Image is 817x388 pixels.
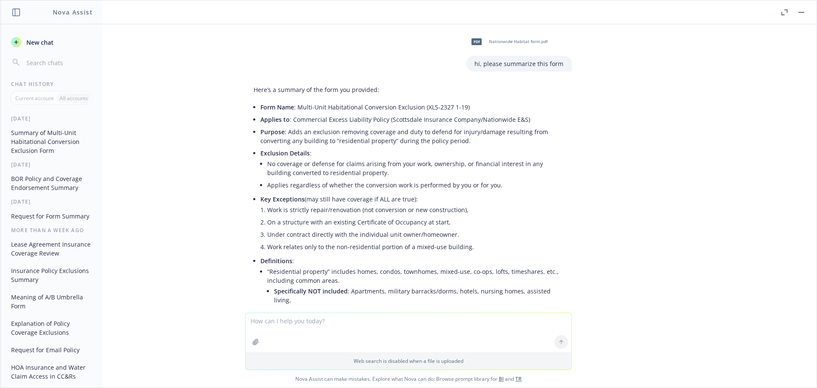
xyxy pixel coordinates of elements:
[267,228,563,241] li: Under contract directly with the individual unit owner/homeowner.
[267,241,563,253] li: Work relates only to the non-residential portion of a mixed-use building.
[260,115,563,124] p: : Commercial Excess Liability Policy (Scottsdale Insurance Company/Nationwide E&S)
[60,95,88,102] p: All accounts
[8,316,96,339] button: Explanation of Policy Coverage Exclusions
[8,237,96,260] button: Lease Agreement Insurance Coverage Review
[53,8,93,17] h1: Nova Assist
[25,38,54,47] span: New chat
[267,158,563,179] li: No coverage or defense for claims arising from your work, ownership, or financial interest in any...
[260,149,310,157] span: Exclusion Details
[1,115,103,122] div: [DATE]
[1,161,103,168] div: [DATE]
[260,195,563,204] p: (may still have coverage if ALL are true):
[254,85,563,94] p: Here’s a summary of the form you provided:
[4,370,813,388] span: Nova Assist can make mistakes. Explore what Nova can do: Browse prompt library for and
[260,128,285,136] span: Purpose
[8,343,96,357] button: Request for Email Policy
[489,39,548,44] span: Nationwide Habitat form.pdf
[25,57,92,69] input: Search chats
[15,95,54,102] p: Current account
[8,126,96,158] button: Summary of Multi-Unit Habitational Conversion Exclusion Form
[8,290,96,313] button: Meaning of A/B Umbrella Form
[260,127,563,145] p: : Adds an exclusion removing coverage and duty to defend for injury/damage resulting from convert...
[8,34,96,50] button: New chat
[515,375,522,382] a: TR
[260,115,290,124] span: Applies to
[260,195,305,203] span: Key Exceptions
[260,149,563,158] p: :
[267,204,563,216] li: Work is strictly repair/renovation (not conversion or new construction),
[260,103,563,112] p: : Multi-Unit Habitational Conversion Exclusion (XLS-2327 1-19)
[274,285,563,306] li: : Apartments, military barracks/dorms, hotels, nursing homes, assisted living.
[8,264,96,287] button: Insurance Policy Exclusions Summary
[471,38,482,45] span: pdf
[8,209,96,223] button: Request for Form Summary
[260,257,292,265] span: Definitions
[267,216,563,228] li: On a structure with an existing Certificate of Occupancy at start,
[260,103,294,111] span: Form Name
[1,227,103,234] div: More than a week ago
[260,311,563,320] p: :
[260,256,563,265] p: :
[274,287,348,295] span: Specifically NOT included
[267,265,563,308] li: “Residential property” includes homes, condos, townhomes, mixed-use, co-ops, lofts, timeshares, e...
[8,172,96,195] button: BOR Policy and Coverage Endorsement Summary
[474,59,563,68] p: hi, please summarize this form
[466,31,549,52] div: pdfNationwide Habitat form.pdf
[1,198,103,205] div: [DATE]
[8,360,96,383] button: HOA Insurance and Water Claim Access in CC&Rs
[260,312,283,320] span: Impacts
[1,80,103,88] div: Chat History
[267,179,563,191] li: Applies regardless of whether the conversion work is performed by you or for you.
[499,375,504,382] a: BI
[251,357,566,365] p: Web search is disabled when a file is uploaded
